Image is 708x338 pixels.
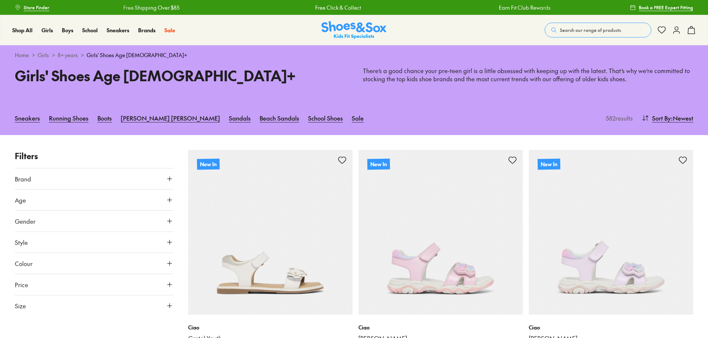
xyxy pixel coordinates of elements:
[358,324,523,331] p: Ciao
[87,51,187,59] span: Girls' Shoes Age [DEMOGRAPHIC_DATA]+
[529,324,693,331] p: Ciao
[15,280,28,289] span: Price
[15,211,173,232] button: Gender
[15,238,28,247] span: Style
[49,110,88,126] a: Running Shoes
[188,150,353,315] a: New In
[97,110,112,126] a: Boots
[367,158,390,170] p: New In
[352,110,364,126] a: Sale
[15,51,29,59] a: Home
[630,1,693,14] a: Book a FREE Expert Fitting
[15,274,173,295] button: Price
[363,67,693,83] p: There’s a good chance your pre-teen girl is a little obsessed with keeping up with the latest. Th...
[15,1,49,14] a: Store Finder
[560,27,621,33] span: Search our range of products
[15,174,31,183] span: Brand
[15,295,173,316] button: Size
[15,217,36,226] span: Gender
[321,21,387,39] img: SNS_Logo_Responsive.svg
[197,158,220,170] p: New In
[107,26,129,34] a: Sneakers
[15,150,173,162] p: Filters
[308,110,343,126] a: School Shoes
[62,26,73,34] a: Boys
[15,259,33,268] span: Colour
[122,4,178,12] a: Free Shipping Over $85
[15,110,40,126] a: Sneakers
[498,4,550,12] a: Earn Fit Club Rewards
[164,26,175,34] a: Sale
[321,21,387,39] a: Shoes & Sox
[603,114,633,122] p: 582 results
[188,324,353,331] p: Ciao
[538,158,560,170] p: New In
[671,114,693,122] span: : Newest
[15,301,26,310] span: Size
[15,253,173,274] button: Colour
[639,4,693,11] span: Book a FREE Expert Fitting
[41,26,53,34] a: Girls
[82,26,98,34] a: School
[229,110,251,126] a: Sandals
[652,114,671,122] span: Sort By
[58,51,78,59] a: 8+ years
[24,4,49,11] span: Store Finder
[121,110,220,126] a: [PERSON_NAME] [PERSON_NAME]
[529,150,693,315] a: New In
[642,110,693,126] button: Sort By:Newest
[545,23,651,37] button: Search our range of products
[138,26,156,34] a: Brands
[314,4,360,12] a: Free Click & Collect
[358,150,523,315] a: New In
[260,110,299,126] a: Beach Sandals
[15,232,173,253] button: Style
[15,51,693,59] div: > > >
[15,168,173,189] button: Brand
[15,196,26,204] span: Age
[38,51,49,59] a: Girls
[12,26,33,34] a: Shop All
[15,65,345,86] h1: Girls' Shoes Age [DEMOGRAPHIC_DATA]+
[15,190,173,210] button: Age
